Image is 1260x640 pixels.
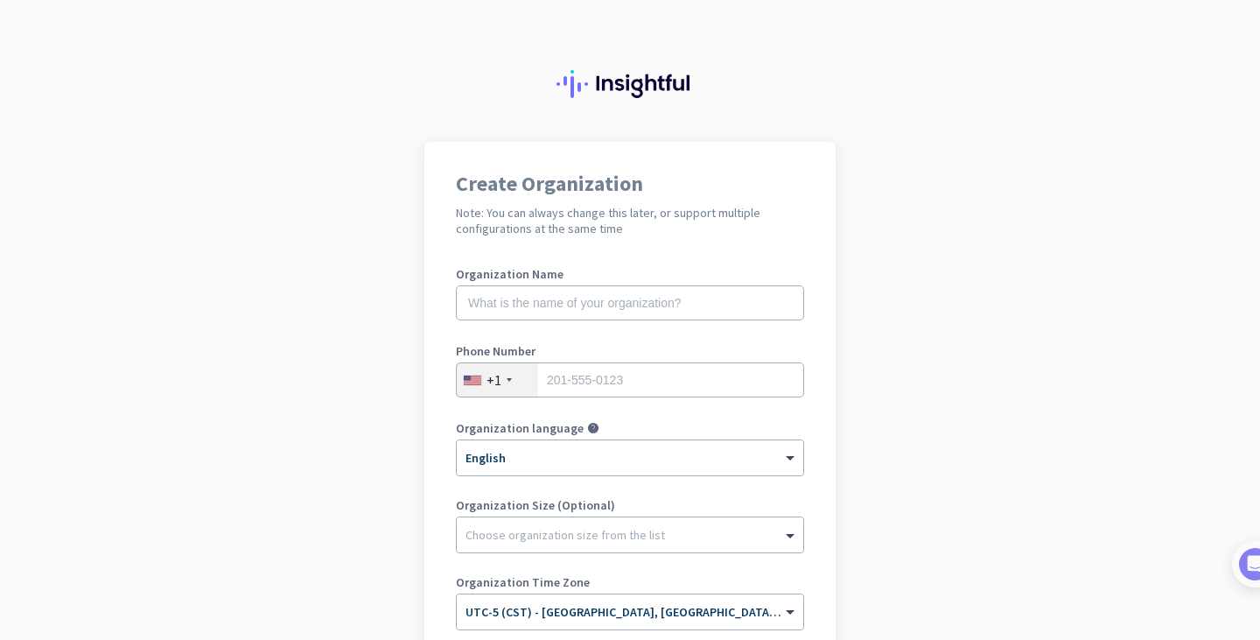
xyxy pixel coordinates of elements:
i: help [587,422,599,434]
input: 201-555-0123 [456,362,804,397]
img: Insightful [556,70,703,98]
input: What is the name of your organization? [456,285,804,320]
label: Organization Name [456,268,804,280]
h1: Create Organization [456,173,804,194]
label: Organization language [456,422,584,434]
h2: Note: You can always change this later, or support multiple configurations at the same time [456,205,804,236]
label: Organization Size (Optional) [456,499,804,511]
label: Phone Number [456,345,804,357]
div: +1 [486,371,501,389]
label: Organization Time Zone [456,576,804,588]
